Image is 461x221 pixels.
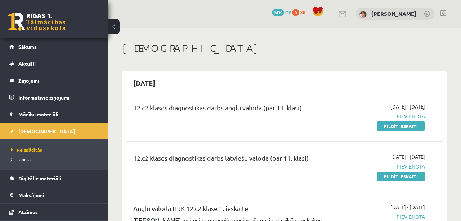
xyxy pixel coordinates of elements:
[9,106,99,123] a: Mācību materiāli
[18,60,36,67] span: Aktuāli
[18,72,99,89] legend: Ziņojumi
[18,187,99,203] legend: Maksājumi
[285,9,291,15] span: mP
[9,55,99,72] a: Aktuāli
[371,10,416,17] a: [PERSON_NAME]
[11,156,101,162] a: Izlabotās
[292,9,309,15] a: 0 xp
[292,9,299,16] span: 0
[377,172,425,181] a: Pildīt ieskaiti
[18,128,75,134] span: [DEMOGRAPHIC_DATA]
[9,170,99,187] a: Digitālie materiāli
[335,112,425,120] span: Pievienota
[335,213,425,221] span: Pievienota
[9,72,99,89] a: Ziņojumi
[390,153,425,161] span: [DATE] - [DATE]
[11,147,101,153] a: Neizpildītās
[9,123,99,139] a: [DEMOGRAPHIC_DATA]
[11,156,32,162] span: Izlabotās
[377,121,425,131] a: Pildīt ieskaiti
[122,42,447,54] h1: [DEMOGRAPHIC_DATA]
[18,111,58,118] span: Mācību materiāli
[390,103,425,110] span: [DATE] - [DATE]
[126,74,162,91] h2: [DATE]
[9,89,99,106] a: Informatīvie ziņojumi
[18,175,61,181] span: Digitālie materiāli
[390,203,425,211] span: [DATE] - [DATE]
[18,43,37,50] span: Sākums
[18,209,38,215] span: Atzīmes
[9,204,99,220] a: Atzīmes
[133,203,324,217] div: Angļu valoda II JK 12.c2 klase 1. ieskaite
[133,103,324,116] div: 12.c2 klases diagnostikas darbs angļu valodā (par 11. klasi)
[272,9,291,15] a: 1439 mP
[272,9,284,16] span: 1439
[11,147,42,153] span: Neizpildītās
[133,153,324,166] div: 12.c2 klases diagnostikas darbs latviešu valodā (par 11. klasi)
[18,89,99,106] legend: Informatīvie ziņojumi
[8,13,66,31] a: Rīgas 1. Tālmācības vidusskola
[359,11,367,18] img: Artūrs Meržans
[335,163,425,170] span: Pievienota
[9,187,99,203] a: Maksājumi
[300,9,305,15] span: xp
[9,38,99,55] a: Sākums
